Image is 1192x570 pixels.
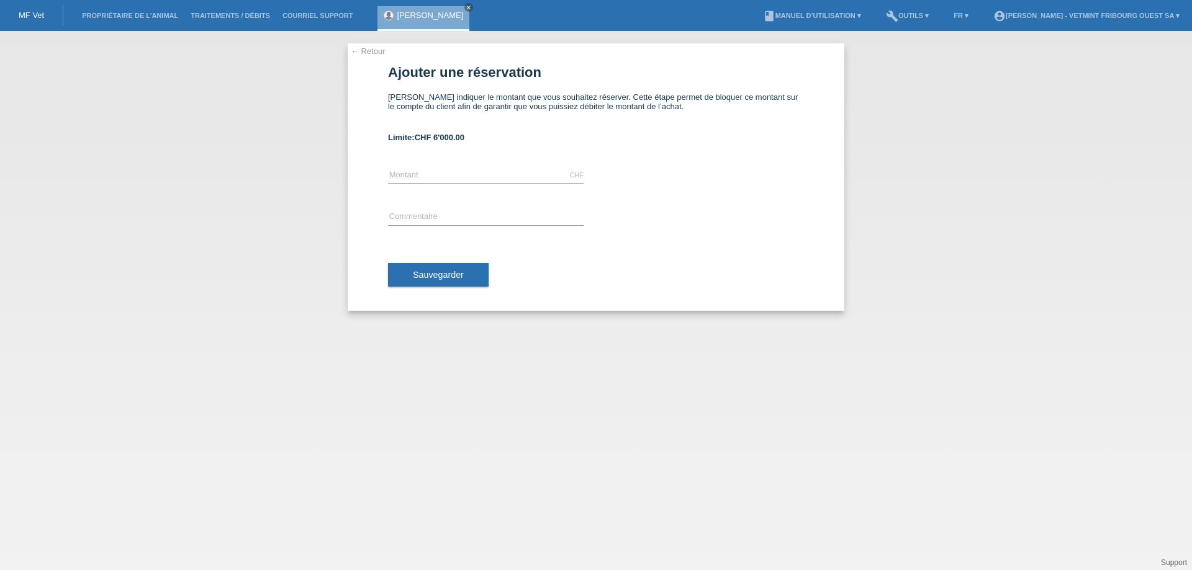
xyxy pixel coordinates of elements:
[1161,558,1187,567] a: Support
[993,10,1006,22] i: account_circle
[388,92,804,120] div: [PERSON_NAME] indiquer le montant que vous souhaitez réserver. Cette étape permet de bloquer ce m...
[388,133,464,142] b: Limite:
[184,12,276,19] a: Traitements / débits
[19,11,44,20] a: MF Vet
[569,171,584,179] div: CHF
[464,3,473,12] a: close
[276,12,359,19] a: Courriel Support
[76,12,184,19] a: Propriétaire de l’animal
[351,47,386,56] a: ← Retour
[757,12,867,19] a: bookManuel d’utilisation ▾
[415,133,464,142] span: CHF 6'000.00
[388,263,489,287] button: Sauvegarder
[413,270,464,280] span: Sauvegarder
[947,12,975,19] a: FR ▾
[987,12,1186,19] a: account_circle[PERSON_NAME] - Vetmint Fribourg Ouest SA ▾
[466,4,472,11] i: close
[388,65,804,80] h1: Ajouter une réservation
[397,11,463,20] a: [PERSON_NAME]
[886,10,898,22] i: build
[880,12,935,19] a: buildOutils ▾
[763,10,775,22] i: book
